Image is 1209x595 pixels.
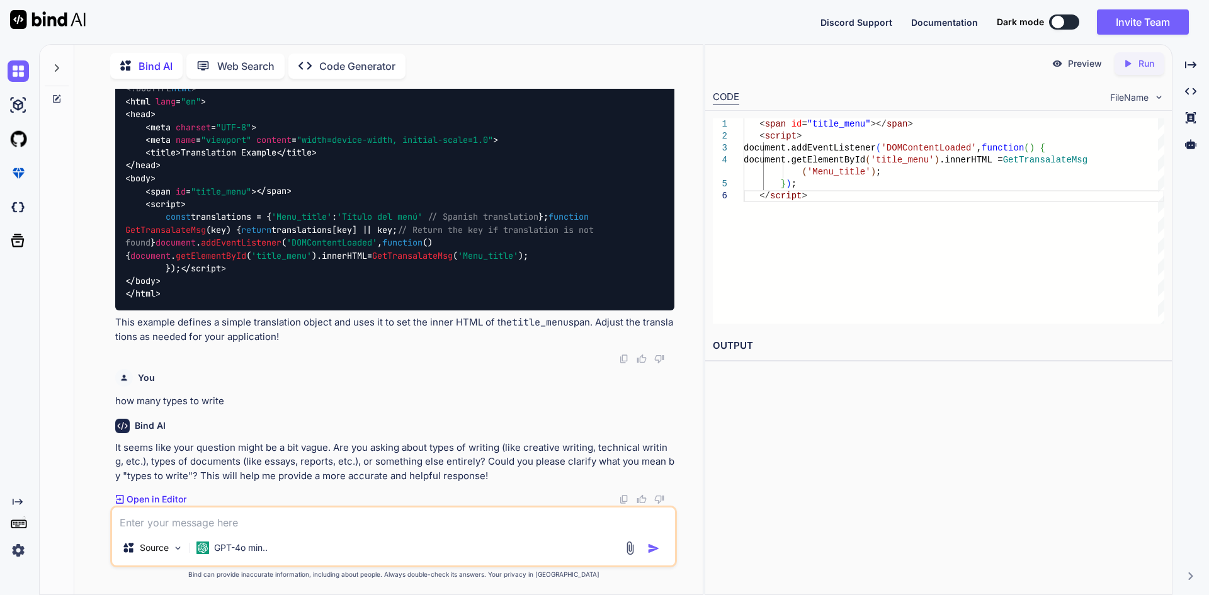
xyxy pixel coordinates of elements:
[150,147,176,158] span: title
[870,155,934,165] span: 'title_menu'
[150,198,181,210] span: script
[10,10,86,29] img: Bind AI
[770,191,802,201] span: script
[8,196,29,218] img: darkCloudIdeIcon
[191,263,221,274] span: script
[713,142,727,154] div: 3
[196,541,209,554] img: GPT-4o mini
[173,543,183,553] img: Pick Models
[127,493,186,506] p: Open in Editor
[125,288,161,300] span: </ >
[145,134,498,145] span: < = = >
[802,191,807,201] span: >
[647,542,660,555] img: icon
[939,155,1003,165] span: .innerHTML =
[623,541,637,555] img: attachment
[276,147,317,158] span: </ >
[138,371,155,384] h6: You
[216,122,251,133] span: "UTF-8"
[705,331,1172,361] h2: OUTPUT
[934,155,939,165] span: )
[764,131,796,141] span: script
[150,122,171,133] span: meta
[654,354,664,364] img: dislike
[907,119,912,129] span: >
[876,167,881,177] span: ;
[911,16,978,29] button: Documentation
[1029,143,1034,153] span: )
[791,119,802,129] span: id
[372,250,453,261] span: GetTransalateMsg
[130,250,171,261] span: document
[1068,57,1102,70] p: Preview
[1002,155,1087,165] span: GetTransalateMsg
[125,160,161,171] span: </ >
[820,17,892,28] span: Discord Support
[911,17,978,28] span: Documentation
[125,275,161,286] span: </ >
[881,143,976,153] span: 'DOMContentLoaded'
[744,155,865,165] span: document.getElementById
[166,211,191,222] span: const
[256,134,292,145] span: content
[125,211,599,274] span: translations = { : }; ( ) { translations[key] || key; } . ( , ( ) { . ( ). = ( ); });
[8,128,29,150] img: githubLight
[982,143,1024,153] span: function
[211,224,226,235] span: key
[976,143,981,153] span: ,
[297,134,493,145] span: "width=device-width, initial-scale=1.0"
[759,191,770,201] span: </
[759,131,764,141] span: <
[870,167,875,177] span: )
[145,198,186,210] span: < >
[548,211,589,222] span: function
[110,570,677,579] p: Bind can provide inaccurate information, including about people. Always double-check its answers....
[1024,143,1029,153] span: (
[176,250,246,261] span: getElementById
[135,275,156,286] span: body
[115,441,674,484] p: It seems like your question might be a bit vague. Are you asking about types of writing (like cre...
[201,237,281,248] span: addEventListener
[266,186,287,197] span: span
[759,119,764,129] span: <
[135,419,166,432] h6: Bind AI
[130,96,150,107] span: html
[171,82,191,94] span: html
[713,154,727,166] div: 4
[807,167,870,177] span: 'Menu_title'
[156,96,176,107] span: lang
[1110,91,1149,104] span: FileName
[176,186,186,197] span: id
[125,82,599,300] code: Translation Example
[126,82,196,94] span: <!DOCTYPE >
[8,94,29,116] img: ai-studio
[637,354,647,364] img: like
[654,494,664,504] img: dislike
[135,288,156,300] span: html
[322,250,367,261] span: innerHTML
[145,186,256,197] span: < = >
[8,60,29,82] img: chat
[115,394,674,409] p: how many types to write
[139,59,173,74] p: Bind AI
[176,134,196,145] span: name
[130,108,150,120] span: head
[713,118,727,130] div: 1
[256,186,292,197] span: </ >
[744,143,876,153] span: document.addEventListener
[130,173,150,184] span: body
[786,179,791,189] span: )
[865,155,870,165] span: (
[764,119,786,129] span: span
[637,494,647,504] img: like
[382,237,423,248] span: function
[251,250,312,261] span: 'title_menu'
[807,119,871,129] span: "title_menu"
[145,147,181,158] span: < >
[125,224,206,235] span: GetTransalateMsg
[820,16,892,29] button: Discord Support
[713,178,727,190] div: 5
[115,315,674,344] p: This example defines a simple translation object and uses it to set the inner HTML of the span. A...
[458,250,518,261] span: 'Menu_title'
[887,119,908,129] span: span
